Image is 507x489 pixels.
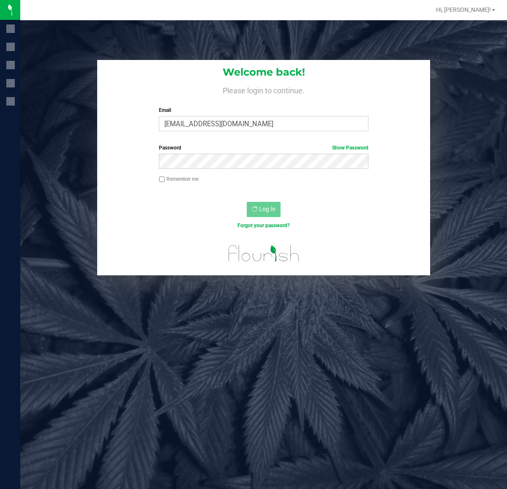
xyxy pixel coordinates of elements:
span: Hi, [PERSON_NAME]! [436,6,491,13]
span: Password [159,145,181,151]
span: Log In [259,206,275,212]
label: Email [159,106,368,114]
input: Remember me [159,177,165,182]
a: Show Password [332,145,368,151]
h4: Please login to continue. [97,84,430,95]
h1: Welcome back! [97,67,430,78]
img: flourish_logo.svg [222,238,305,269]
a: Forgot your password? [237,223,290,228]
button: Log In [247,202,281,217]
label: Remember me [159,175,199,183]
